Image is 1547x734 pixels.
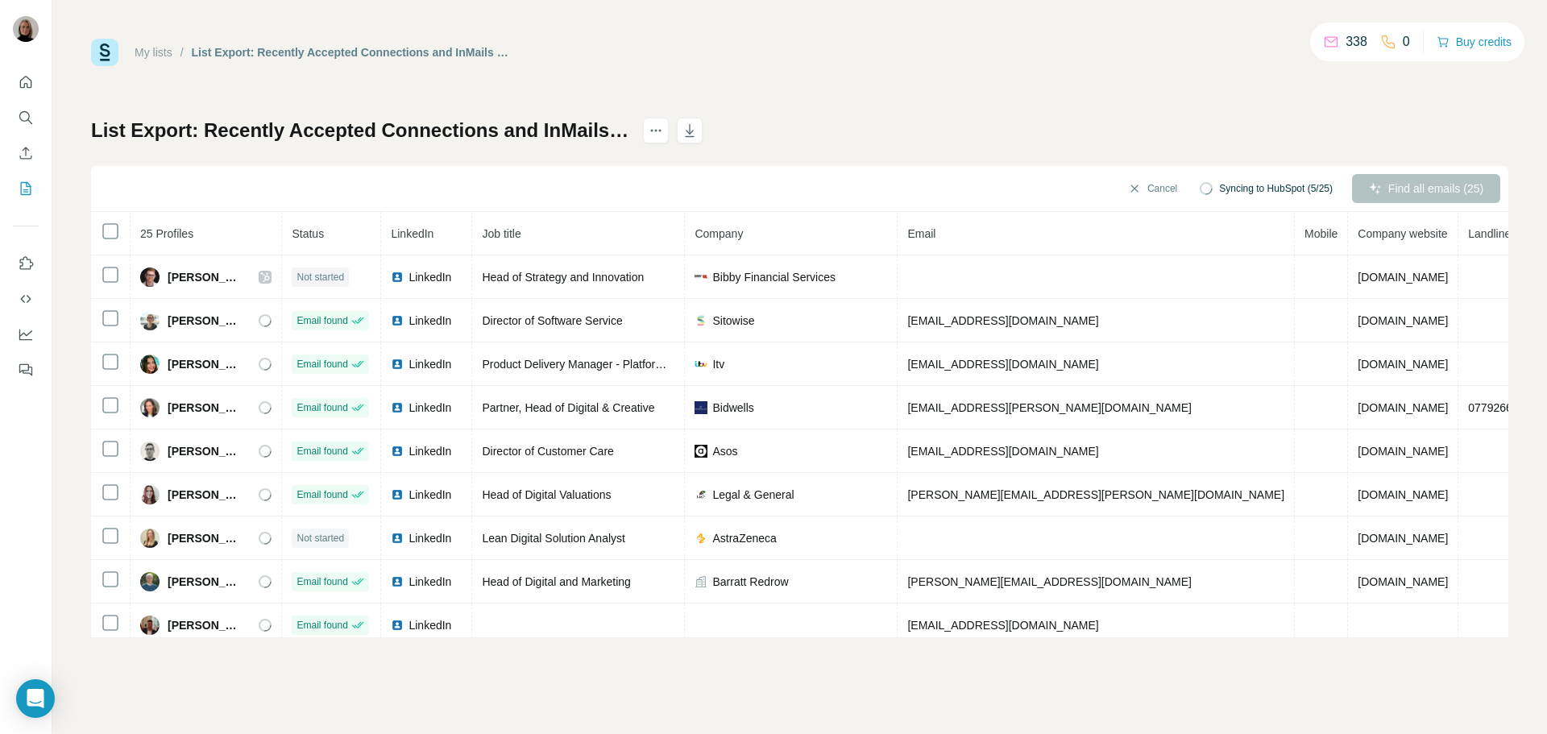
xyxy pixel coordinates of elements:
[168,530,243,546] span: [PERSON_NAME]
[13,139,39,168] button: Enrich CSV
[168,269,243,285] span: [PERSON_NAME]
[1117,174,1188,203] button: Cancel
[712,530,776,546] span: AstraZeneca
[1358,271,1448,284] span: [DOMAIN_NAME]
[643,118,669,143] button: actions
[168,313,243,329] span: [PERSON_NAME]
[409,313,451,329] span: LinkedIn
[391,619,404,632] img: LinkedIn logo
[907,401,1191,414] span: [EMAIL_ADDRESS][PERSON_NAME][DOMAIN_NAME]
[135,46,172,59] a: My lists
[180,44,184,60] li: /
[482,401,654,414] span: Partner, Head of Digital & Creative
[1219,181,1333,196] span: Syncing to HubSpot (5/25)
[13,103,39,132] button: Search
[695,275,707,279] img: company-logo
[13,174,39,203] button: My lists
[1403,32,1410,52] p: 0
[168,443,243,459] span: [PERSON_NAME]
[482,532,624,545] span: Lean Digital Solution Analyst
[292,227,324,240] span: Status
[409,443,451,459] span: LinkedIn
[140,311,160,330] img: Avatar
[907,358,1098,371] span: [EMAIL_ADDRESS][DOMAIN_NAME]
[391,445,404,458] img: LinkedIn logo
[297,270,344,284] span: Not started
[695,358,707,371] img: company-logo
[409,356,451,372] span: LinkedIn
[409,487,451,503] span: LinkedIn
[140,267,160,287] img: Avatar
[695,488,707,501] img: company-logo
[1358,488,1448,501] span: [DOMAIN_NAME]
[1468,401,1537,414] span: 07792666396
[297,357,347,371] span: Email found
[297,313,347,328] span: Email found
[13,320,39,349] button: Dashboard
[712,356,724,372] span: Itv
[1358,401,1448,414] span: [DOMAIN_NAME]
[391,401,404,414] img: LinkedIn logo
[712,269,836,285] span: Bibby Financial Services
[297,444,347,458] span: Email found
[391,314,404,327] img: LinkedIn logo
[409,400,451,416] span: LinkedIn
[409,574,451,590] span: LinkedIn
[168,356,243,372] span: [PERSON_NAME]
[297,574,347,589] span: Email found
[482,271,644,284] span: Head of Strategy and Innovation
[1437,31,1512,53] button: Buy credits
[1358,358,1448,371] span: [DOMAIN_NAME]
[168,487,243,503] span: [PERSON_NAME]
[907,619,1098,632] span: [EMAIL_ADDRESS][DOMAIN_NAME]
[13,249,39,278] button: Use Surfe on LinkedIn
[712,487,794,503] span: Legal & General
[712,443,737,459] span: Asos
[297,531,344,545] span: Not started
[907,575,1191,588] span: [PERSON_NAME][EMAIL_ADDRESS][DOMAIN_NAME]
[907,488,1284,501] span: [PERSON_NAME][EMAIL_ADDRESS][PERSON_NAME][DOMAIN_NAME]
[13,68,39,97] button: Quick start
[140,572,160,591] img: Avatar
[297,618,347,632] span: Email found
[391,227,433,240] span: LinkedIn
[391,358,404,371] img: LinkedIn logo
[1358,314,1448,327] span: [DOMAIN_NAME]
[482,488,611,501] span: Head of Digital Valuations
[391,488,404,501] img: LinkedIn logo
[168,400,243,416] span: [PERSON_NAME]
[140,398,160,417] img: Avatar
[695,532,707,545] img: company-logo
[695,401,707,414] img: company-logo
[482,575,630,588] span: Head of Digital and Marketing
[482,227,521,240] span: Job title
[409,269,451,285] span: LinkedIn
[482,358,744,371] span: Product Delivery Manager - Platform and Messaging
[168,617,243,633] span: [PERSON_NAME]
[140,355,160,374] img: Avatar
[409,530,451,546] span: LinkedIn
[391,532,404,545] img: LinkedIn logo
[1468,227,1511,240] span: Landline
[140,529,160,548] img: Avatar
[140,485,160,504] img: Avatar
[907,314,1098,327] span: [EMAIL_ADDRESS][DOMAIN_NAME]
[16,679,55,718] div: Open Intercom Messenger
[1304,227,1338,240] span: Mobile
[482,314,622,327] span: Director of Software Service
[168,574,243,590] span: [PERSON_NAME]
[297,400,347,415] span: Email found
[907,445,1098,458] span: [EMAIL_ADDRESS][DOMAIN_NAME]
[391,575,404,588] img: LinkedIn logo
[1346,32,1367,52] p: 338
[907,227,935,240] span: Email
[91,39,118,66] img: Surfe Logo
[140,616,160,635] img: Avatar
[192,44,512,60] div: List Export: Recently Accepted Connections and InMails - [DATE] 12:27
[482,445,613,458] span: Director of Customer Care
[712,574,788,590] span: Barratt Redrow
[712,313,754,329] span: Sitowise
[13,16,39,42] img: Avatar
[1358,445,1448,458] span: [DOMAIN_NAME]
[1358,532,1448,545] span: [DOMAIN_NAME]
